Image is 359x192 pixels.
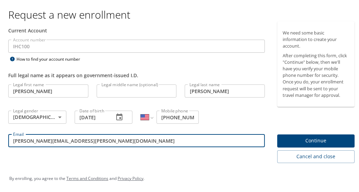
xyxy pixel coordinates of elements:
[9,169,355,186] div: By enrolling, you agree to the and .
[8,53,94,62] div: How to find your account number
[283,51,349,97] p: After completing this form, click "Continue" below, then we'll have you verify your mobile phone ...
[8,26,265,33] div: Current Account
[283,28,349,48] p: We need some basic information to create your account.
[118,174,143,180] a: Privacy Policy
[283,151,349,160] span: Cancel and close
[66,174,108,180] a: Terms and Conditions
[8,109,66,122] div: [DEMOGRAPHIC_DATA]
[277,133,355,146] button: Continue
[283,135,349,144] span: Continue
[156,109,199,122] input: Enter phone number
[277,149,355,162] button: Cancel and close
[8,70,265,78] div: Full legal name as it appears on government-issued I.D.
[75,109,109,122] input: MM/DD/YYYY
